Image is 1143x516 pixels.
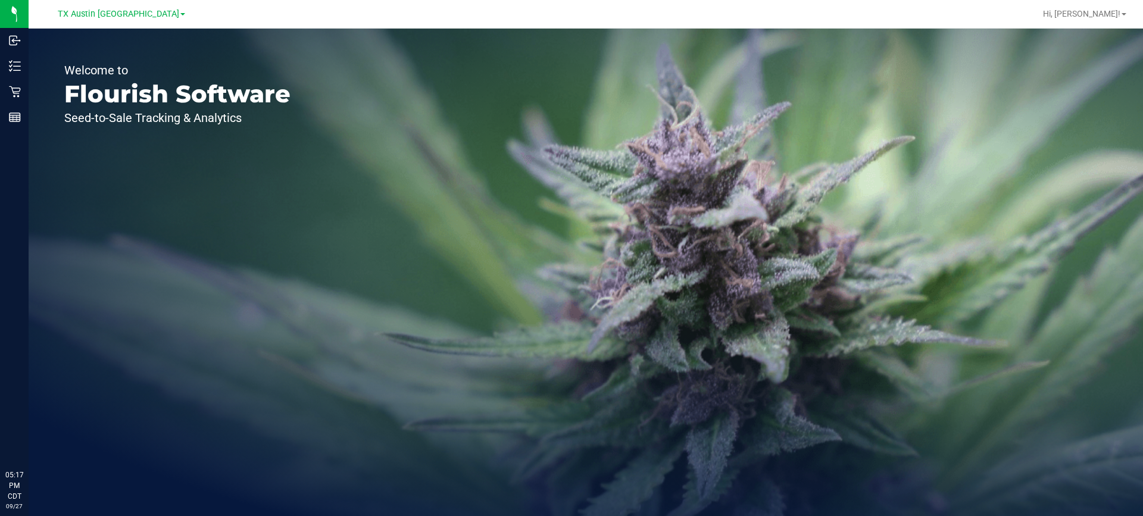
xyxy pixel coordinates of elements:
inline-svg: Inventory [9,60,21,72]
span: TX Austin [GEOGRAPHIC_DATA] [58,9,179,19]
p: 09/27 [5,502,23,511]
p: Seed-to-Sale Tracking & Analytics [64,112,291,124]
p: Flourish Software [64,82,291,106]
p: Welcome to [64,64,291,76]
p: 05:17 PM CDT [5,470,23,502]
inline-svg: Inbound [9,35,21,46]
inline-svg: Retail [9,86,21,98]
inline-svg: Reports [9,111,21,123]
span: Hi, [PERSON_NAME]! [1043,9,1120,18]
